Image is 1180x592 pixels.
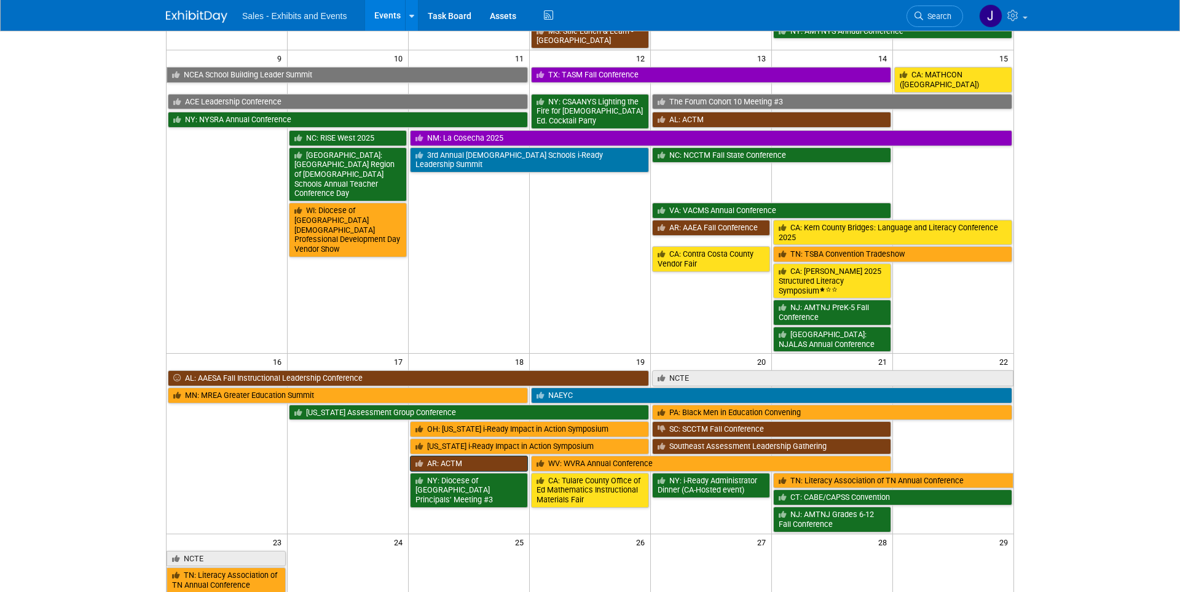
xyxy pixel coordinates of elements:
a: PA: Black Men in Education Convening [652,405,1012,421]
a: CT: CABE/CAPSS Convention [773,489,1012,505]
span: 19 [635,354,650,369]
span: 29 [998,534,1013,550]
span: 11 [514,50,529,66]
a: MS: Stile Lunch & Learn - [GEOGRAPHIC_DATA] [531,23,649,49]
span: 27 [756,534,771,550]
span: 28 [877,534,892,550]
a: NJ: AMTNJ Grades 6-12 Fall Conference [773,507,891,532]
span: 12 [635,50,650,66]
a: NY: Diocese of [GEOGRAPHIC_DATA] Principals’ Meeting #3 [410,473,528,508]
span: 25 [514,534,529,550]
a: NCTE [652,370,1013,386]
span: 20 [756,354,771,369]
span: 13 [756,50,771,66]
a: MN: MREA Greater Education Summit [168,388,528,403]
a: Southeast Assessment Leadership Gathering [652,438,891,454]
a: NY: NYSRA Annual Conference [168,112,528,128]
a: NY: CSAANYS Lighting the Fire for [DEMOGRAPHIC_DATA] Ed. Cocktail Party [531,94,649,129]
span: 22 [998,354,1013,369]
a: [US_STATE] i-Ready Impact in Action Symposium [410,438,649,454]
a: CA: Kern County Bridges: Language and Literacy Conference 2025 [773,220,1012,245]
a: AR: ACTM [410,456,528,472]
a: Search [907,6,963,27]
a: AL: AAESA Fall Instructional Leadership Conference [168,370,649,386]
a: NJ: AMTNJ PreK-5 Fall Conference [773,300,891,325]
span: 23 [272,534,287,550]
a: NC: NCCTM Fall State Conference [652,147,891,163]
span: 9 [276,50,287,66]
a: TX: TASM Fall Conference [531,67,891,83]
a: CA: MATHCON ([GEOGRAPHIC_DATA]) [894,67,1012,92]
a: AR: AAEA Fall Conference [652,220,770,236]
a: NAEYC [531,388,1012,403]
a: NCTE [167,551,286,567]
a: WV: WVRA Annual Conference [531,456,891,472]
img: Joe Quinn [979,4,1002,28]
a: 3rd Annual [DEMOGRAPHIC_DATA] Schools i-Ready Leadership Summit [410,147,649,173]
a: [GEOGRAPHIC_DATA]: NJALAS Annual Conference [773,327,891,352]
span: 10 [393,50,408,66]
a: [US_STATE] Assessment Group Conference [289,405,649,421]
a: WI: Diocese of [GEOGRAPHIC_DATA][DEMOGRAPHIC_DATA] Professional Development Day Vendor Show [289,203,407,257]
span: 21 [877,354,892,369]
a: OH: [US_STATE] i-Ready Impact in Action Symposium [410,421,649,437]
a: VA: VACMS Annual Conference [652,203,891,219]
a: TN: TSBA Convention Tradeshow [773,246,1012,262]
a: NC: RISE West 2025 [289,130,407,146]
span: 14 [877,50,892,66]
span: Search [923,12,951,21]
span: Sales - Exhibits and Events [242,11,347,21]
a: NY: i-Ready Administrator Dinner (CA-Hosted event) [652,473,770,498]
a: ACE Leadership Conference [168,94,528,110]
span: 15 [998,50,1013,66]
a: CA: [PERSON_NAME] 2025 Structured Literacy Symposium [773,263,891,298]
span: 17 [393,354,408,369]
img: ExhibitDay [166,10,227,23]
a: AL: ACTM [652,112,891,128]
a: [GEOGRAPHIC_DATA]: [GEOGRAPHIC_DATA] Region of [DEMOGRAPHIC_DATA] Schools Annual Teacher Conferen... [289,147,407,202]
span: 24 [393,534,408,550]
span: 16 [272,354,287,369]
a: NCEA School Building Leader Summit [167,67,528,83]
a: TN: Literacy Association of TN Annual Conference [773,473,1013,489]
a: The Forum Cohort 10 Meeting #3 [652,94,1012,110]
a: NM: La Cosecha 2025 [410,130,1012,146]
a: CA: Tulare County Office of Ed Mathematics Instructional Materials Fair [531,473,649,508]
span: 26 [635,534,650,550]
span: 18 [514,354,529,369]
a: SC: SCCTM Fall Conference [652,421,891,437]
a: CA: Contra Costa County Vendor Fair [652,246,770,271]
